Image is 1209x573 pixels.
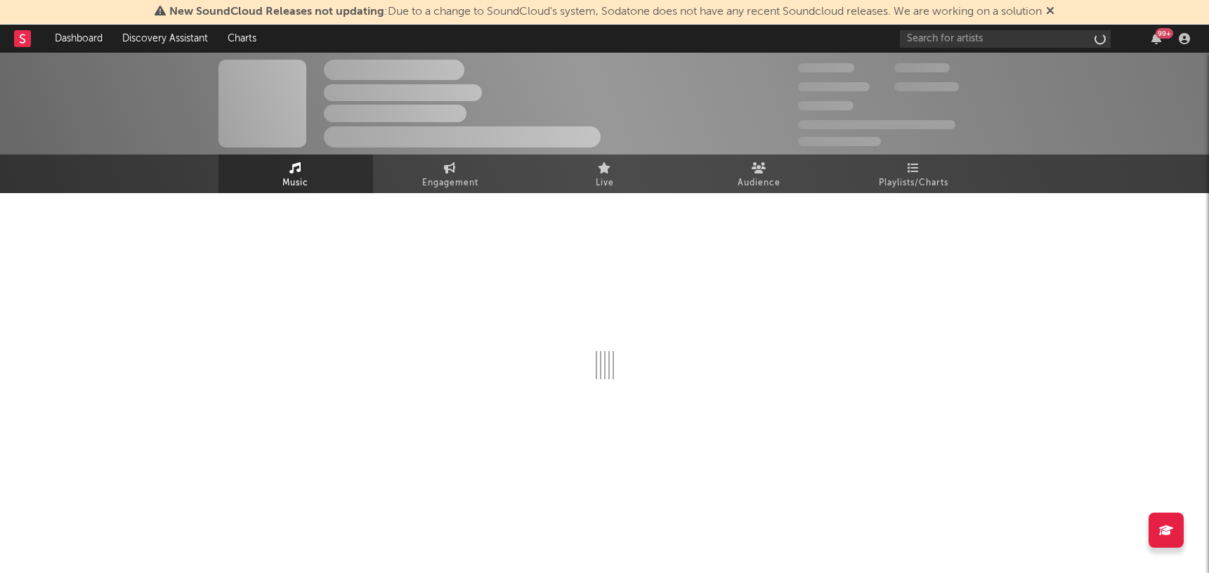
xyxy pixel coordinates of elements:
a: Music [218,154,373,193]
a: Charts [218,25,266,53]
a: Live [528,154,682,193]
span: 100,000 [894,63,950,72]
span: Dismiss [1046,6,1054,18]
span: 1,000,000 [894,82,959,91]
span: Engagement [422,175,478,192]
span: 50,000,000 Monthly Listeners [798,120,955,129]
a: Discovery Assistant [112,25,218,53]
a: Engagement [373,154,528,193]
span: 50,000,000 [798,82,870,91]
span: Audience [738,175,780,192]
a: Dashboard [45,25,112,53]
a: Audience [682,154,837,193]
span: : Due to a change to SoundCloud's system, Sodatone does not have any recent Soundcloud releases. ... [169,6,1042,18]
span: Live [596,175,614,192]
span: 100,000 [798,101,854,110]
span: Music [282,175,308,192]
input: Search for artists [900,30,1111,48]
span: Playlists/Charts [879,175,948,192]
span: New SoundCloud Releases not updating [169,6,384,18]
span: 300,000 [798,63,854,72]
div: 99 + [1156,28,1173,39]
span: Jump Score: 85.0 [798,137,881,146]
a: Playlists/Charts [837,154,991,193]
button: 99+ [1151,33,1161,44]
